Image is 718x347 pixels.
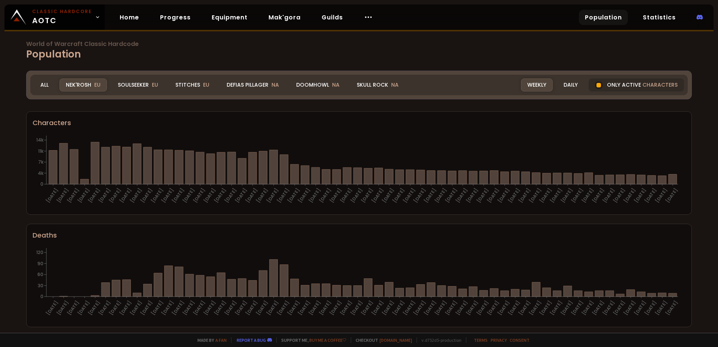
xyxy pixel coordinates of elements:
[559,187,574,204] text: [DATE]
[665,300,679,316] text: [DATE]
[444,300,458,316] text: [DATE]
[118,187,133,204] text: [DATE]
[496,187,511,204] text: [DATE]
[538,187,553,204] text: [DATE]
[26,41,692,47] span: World of Warcraft Classic Hardcode
[557,78,584,92] div: Daily
[38,282,43,289] tspan: 30
[528,300,543,316] text: [DATE]
[171,300,185,316] text: [DATE]
[528,187,543,204] text: [DATE]
[633,187,648,204] text: [DATE]
[152,81,158,89] span: EU
[237,337,266,343] a: Report a bug
[570,187,584,204] text: [DATE]
[181,300,196,316] text: [DATE]
[87,300,101,316] text: [DATE]
[391,81,399,89] span: NA
[549,187,564,204] text: [DATE]
[266,187,280,204] text: [DATE]
[223,300,238,316] text: [DATE]
[160,187,175,204] text: [DATE]
[271,81,279,89] span: NA
[644,300,658,316] text: [DATE]
[38,148,44,154] tspan: 11k
[665,187,679,204] text: [DATE]
[33,118,685,128] div: Characters
[510,337,530,343] a: Consent
[220,78,285,92] div: Defias Pillager
[97,187,112,204] text: [DATE]
[518,187,532,204] text: [DATE]
[402,187,417,204] text: [DATE]
[203,81,209,89] span: EU
[507,187,522,204] text: [DATE]
[328,187,343,204] text: [DATE]
[328,300,343,316] text: [DATE]
[244,300,259,316] text: [DATE]
[297,187,312,204] text: [DATE]
[474,337,488,343] a: Terms
[570,300,584,316] text: [DATE]
[108,300,122,316] text: [DATE]
[486,300,500,316] text: [DATE]
[612,187,626,204] text: [DATE]
[193,337,227,343] span: Made by
[171,187,185,204] text: [DATE]
[433,187,448,204] text: [DATE]
[45,187,59,204] text: [DATE]
[559,300,574,316] text: [DATE]
[276,300,291,316] text: [DATE]
[392,300,406,316] text: [DATE]
[339,300,353,316] text: [DATE]
[76,300,91,316] text: [DATE]
[192,187,206,204] text: [DATE]
[108,187,122,204] text: [DATE]
[263,10,307,25] a: Mak'gora
[255,300,270,316] text: [DATE]
[38,159,44,165] tspan: 7k
[423,187,438,204] text: [DATE]
[55,187,70,204] text: [DATE]
[139,187,154,204] text: [DATE]
[350,78,405,92] div: Skull Rock
[349,187,364,204] text: [DATE]
[66,300,80,316] text: [DATE]
[97,300,112,316] text: [DATE]
[549,300,564,316] text: [DATE]
[234,300,248,316] text: [DATE]
[37,271,43,278] tspan: 60
[339,187,353,204] text: [DATE]
[37,260,43,267] tspan: 90
[276,337,346,343] span: Support me,
[286,187,301,204] text: [DATE]
[181,187,196,204] text: [DATE]
[129,187,144,204] text: [DATE]
[521,78,553,92] div: Weekly
[633,300,648,316] text: [DATE]
[601,300,616,316] text: [DATE]
[507,300,522,316] text: [DATE]
[589,78,684,92] div: Only active
[87,187,101,204] text: [DATE]
[465,187,479,204] text: [DATE]
[318,300,332,316] text: [DATE]
[266,300,280,316] text: [DATE]
[417,337,461,343] span: v. d752d5 - production
[491,337,507,343] a: Privacy
[412,187,427,204] text: [DATE]
[580,187,595,204] text: [DATE]
[154,10,197,25] a: Progress
[444,187,458,204] text: [DATE]
[76,187,91,204] text: [DATE]
[32,8,92,26] span: AOTC
[601,187,616,204] text: [DATE]
[318,187,332,204] text: [DATE]
[59,78,107,92] div: Nek'Rosh
[34,78,55,92] div: All
[55,300,70,316] text: [DATE]
[202,300,217,316] text: [DATE]
[169,78,216,92] div: Stitches
[351,337,412,343] span: Checkout
[622,300,637,316] text: [DATE]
